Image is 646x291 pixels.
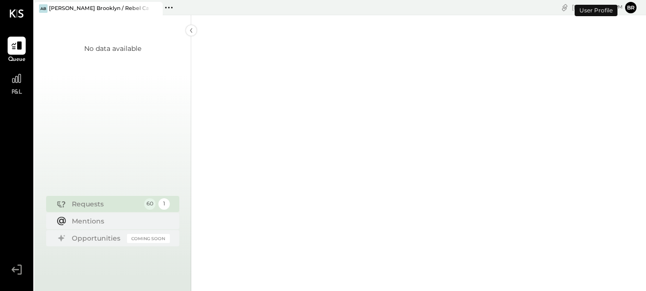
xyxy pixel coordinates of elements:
span: Queue [8,56,26,64]
div: copy link [560,2,569,12]
a: P&L [0,69,33,97]
button: Br [625,2,636,13]
div: AB [39,4,48,13]
div: Coming Soon [127,234,170,243]
div: 1 [158,198,170,210]
span: P&L [11,88,22,97]
div: Opportunities [72,233,122,243]
div: User Profile [575,5,617,16]
div: [PERSON_NAME] Brooklyn / Rebel Cafe [49,5,148,12]
div: Mentions [72,216,165,226]
div: 60 [144,198,156,210]
div: No data available [84,44,141,53]
span: pm [615,4,623,10]
div: Requests [72,199,139,209]
a: Queue [0,37,33,64]
span: 12 : 30 [594,3,613,12]
div: [DATE] [572,3,623,12]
